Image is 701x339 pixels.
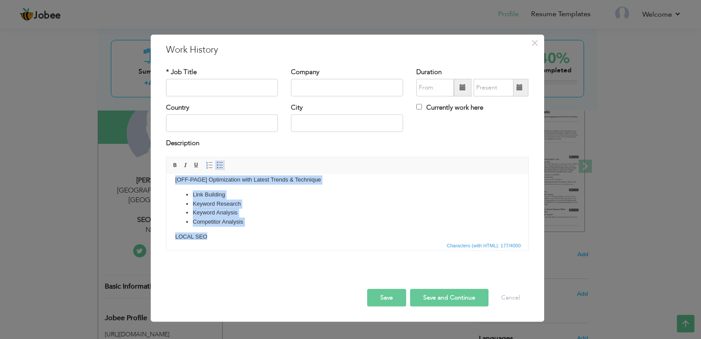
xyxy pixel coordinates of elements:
[166,174,528,240] iframe: Rich Text Editor, workEditor
[291,67,319,76] label: Company
[416,67,442,76] label: Duration
[215,161,225,170] a: Insert/Remove Bulleted List
[26,34,336,43] li: Keyword Analysis
[26,16,336,25] li: Link Building
[9,1,353,68] body: [OFF-PAGE] Optimization with Latest Trends & Technique LOCAL SEO
[492,289,529,307] button: Cancel
[166,67,197,76] label: * Job Title
[416,79,454,96] input: From
[166,139,199,148] label: Description
[166,103,189,112] label: Country
[410,289,489,307] button: Save and Continue
[416,103,483,112] label: Currently work here
[166,43,529,56] h3: Work History
[26,43,336,53] li: Competitor Analysis
[416,104,422,110] input: Currently work here
[291,103,303,112] label: City
[474,79,513,96] input: Present
[181,161,191,170] a: Italic
[531,35,538,50] span: ×
[528,36,542,50] button: Close
[191,161,201,170] a: Underline
[205,161,214,170] a: Insert/Remove Numbered List
[170,161,180,170] a: Bold
[445,242,524,250] div: Statistics
[367,289,406,307] button: Save
[445,242,523,250] span: Characters (with HTML): 177/4000
[26,25,336,35] li: Keyword Research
